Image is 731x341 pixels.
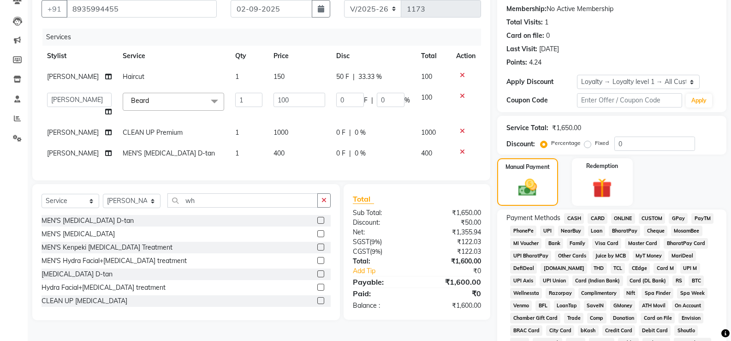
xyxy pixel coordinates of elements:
[346,257,417,266] div: Total:
[564,313,583,323] span: Trade
[273,149,285,157] span: 400
[654,263,677,274] span: Card M
[625,238,660,249] span: Master Card
[546,325,574,336] span: City Card
[371,96,373,105] span: |
[510,275,536,286] span: UPI Axis
[506,123,548,133] div: Service Total:
[349,149,351,158] span: |
[642,288,673,299] span: Spa Finder
[42,29,488,46] div: Services
[633,251,665,261] span: MyT Money
[552,123,581,133] div: ₹1,650.00
[131,96,149,105] span: Beard
[506,213,560,223] span: Payment Methods
[639,213,666,224] span: CUSTOM
[42,243,172,252] div: MEN'S Kenpeki [MEDICAL_DATA] Treatment
[273,72,285,81] span: 150
[353,194,374,204] span: Total
[546,31,550,41] div: 0
[510,226,536,236] span: PhonePe
[331,46,416,66] th: Disc
[506,31,544,41] div: Card on file:
[417,301,488,311] div: ₹1,600.00
[417,218,488,227] div: ₹50.00
[336,128,345,138] span: 0 F
[421,93,432,102] span: 100
[586,162,618,170] label: Redemption
[355,149,366,158] span: 0 %
[506,139,535,149] div: Discount:
[510,263,537,274] span: DefiDeal
[417,276,488,287] div: ₹1,600.00
[609,226,640,236] span: BharatPay
[421,128,436,137] span: 1000
[539,44,559,54] div: [DATE]
[421,72,432,81] span: 100
[586,176,618,200] img: _gift.svg
[510,325,542,336] span: BRAC Card
[42,283,166,293] div: Hydra Facial+[MEDICAL_DATA] treatment
[510,300,532,311] span: Venmo
[540,275,569,286] span: UPI Union
[353,238,369,246] span: SGST
[417,247,488,257] div: ₹122.03
[346,218,417,227] div: Discount:
[602,325,636,336] span: Credit Card
[627,275,669,286] span: Card (DL Bank)
[273,128,288,137] span: 1000
[372,248,380,255] span: 9%
[346,247,417,257] div: ( )
[42,216,134,226] div: MEN'S [MEDICAL_DATA] D-tan
[506,58,527,67] div: Points:
[353,72,355,82] span: |
[506,18,543,27] div: Total Visits:
[353,247,370,256] span: CGST
[578,325,599,336] span: bKash
[668,251,696,261] span: MariDeal
[417,227,488,237] div: ₹1,355.94
[545,238,563,249] span: Bank
[47,128,99,137] span: [PERSON_NAME]
[235,72,239,81] span: 1
[355,128,366,138] span: 0 %
[149,96,153,105] a: x
[42,46,117,66] th: Stylist
[686,94,712,108] button: Apply
[346,301,417,311] div: Balance :
[677,288,707,299] span: Spa Week
[235,149,239,157] span: 1
[42,229,115,239] div: MEN'S [MEDICAL_DATA]
[123,149,215,157] span: MEN'S [MEDICAL_DATA] D-tan
[584,300,607,311] span: SaveIN
[404,96,410,105] span: %
[674,325,698,336] span: Shoutlo
[639,300,668,311] span: ATH Movil
[672,300,704,311] span: On Account
[42,269,113,279] div: [MEDICAL_DATA] D-tan
[558,226,584,236] span: NearBuy
[451,46,481,66] th: Action
[421,149,432,157] span: 400
[47,72,99,81] span: [PERSON_NAME]
[540,226,554,236] span: UPI
[595,139,609,147] label: Fixed
[416,46,451,66] th: Total
[541,263,587,274] span: [DOMAIN_NAME]
[235,128,239,137] span: 1
[268,46,331,66] th: Price
[639,325,671,336] span: Debit Card
[551,139,581,147] label: Percentage
[545,18,548,27] div: 1
[429,266,488,276] div: ₹0
[555,251,589,261] span: Other Cards
[506,4,717,14] div: No Active Membership
[230,46,268,66] th: Qty
[577,93,682,108] input: Enter Offer / Coupon Code
[346,276,417,287] div: Payable:
[578,288,620,299] span: Complimentary
[610,300,635,311] span: GMoney
[506,77,576,87] div: Apply Discount
[505,163,550,171] label: Manual Payment
[554,300,580,311] span: LoanTap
